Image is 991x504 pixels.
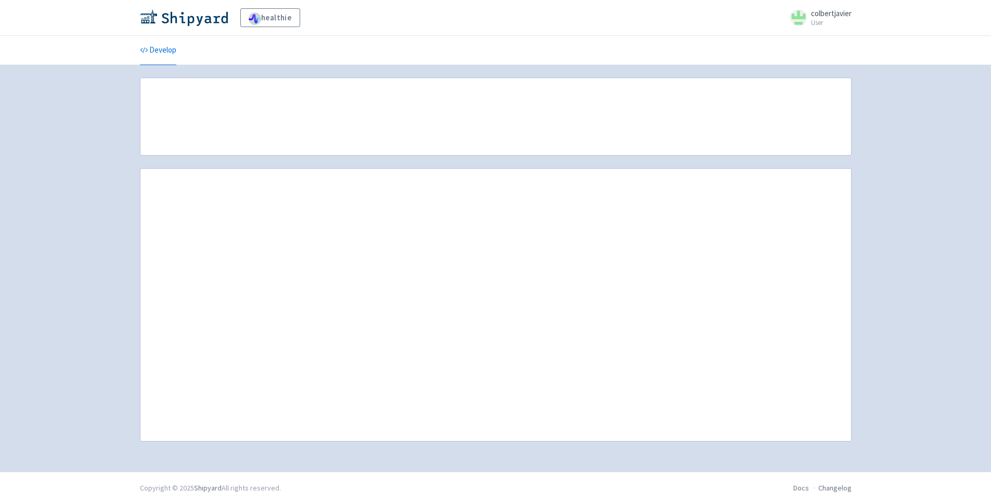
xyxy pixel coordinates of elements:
small: User [811,19,852,26]
a: colbertjavier User [784,9,852,26]
span: colbertjavier [811,8,852,18]
a: Develop [140,36,176,65]
a: Shipyard [194,483,222,493]
a: Changelog [818,483,852,493]
a: Docs [793,483,809,493]
div: Copyright © 2025 All rights reserved. [140,483,281,494]
img: Shipyard logo [140,9,228,26]
a: healthie [240,8,300,27]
